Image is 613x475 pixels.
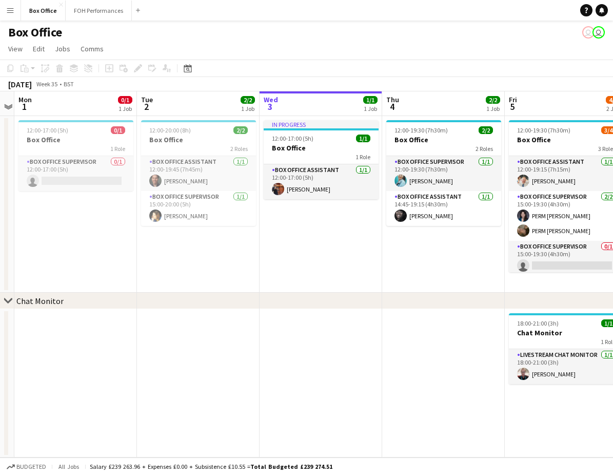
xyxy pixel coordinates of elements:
a: View [4,42,27,55]
app-user-avatar: Millie Haldane [582,26,595,39]
a: Jobs [51,42,74,55]
span: Comms [81,44,104,53]
button: Box Office [21,1,66,21]
a: Edit [29,42,49,55]
div: Salary £239 263.96 + Expenses £0.00 + Subsistence £10.55 = [90,463,332,470]
span: View [8,44,23,53]
span: Jobs [55,44,70,53]
h1: Box Office [8,25,62,40]
span: Total Budgeted £239 274.51 [250,463,332,470]
div: BST [64,80,74,88]
div: [DATE] [8,79,32,89]
button: Budgeted [5,461,48,472]
span: Budgeted [16,463,46,470]
a: Comms [76,42,108,55]
span: All jobs [56,463,81,470]
span: Edit [33,44,45,53]
button: FOH Performances [66,1,132,21]
div: Chat Monitor [16,296,64,306]
app-user-avatar: Millie Haldane [592,26,605,39]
